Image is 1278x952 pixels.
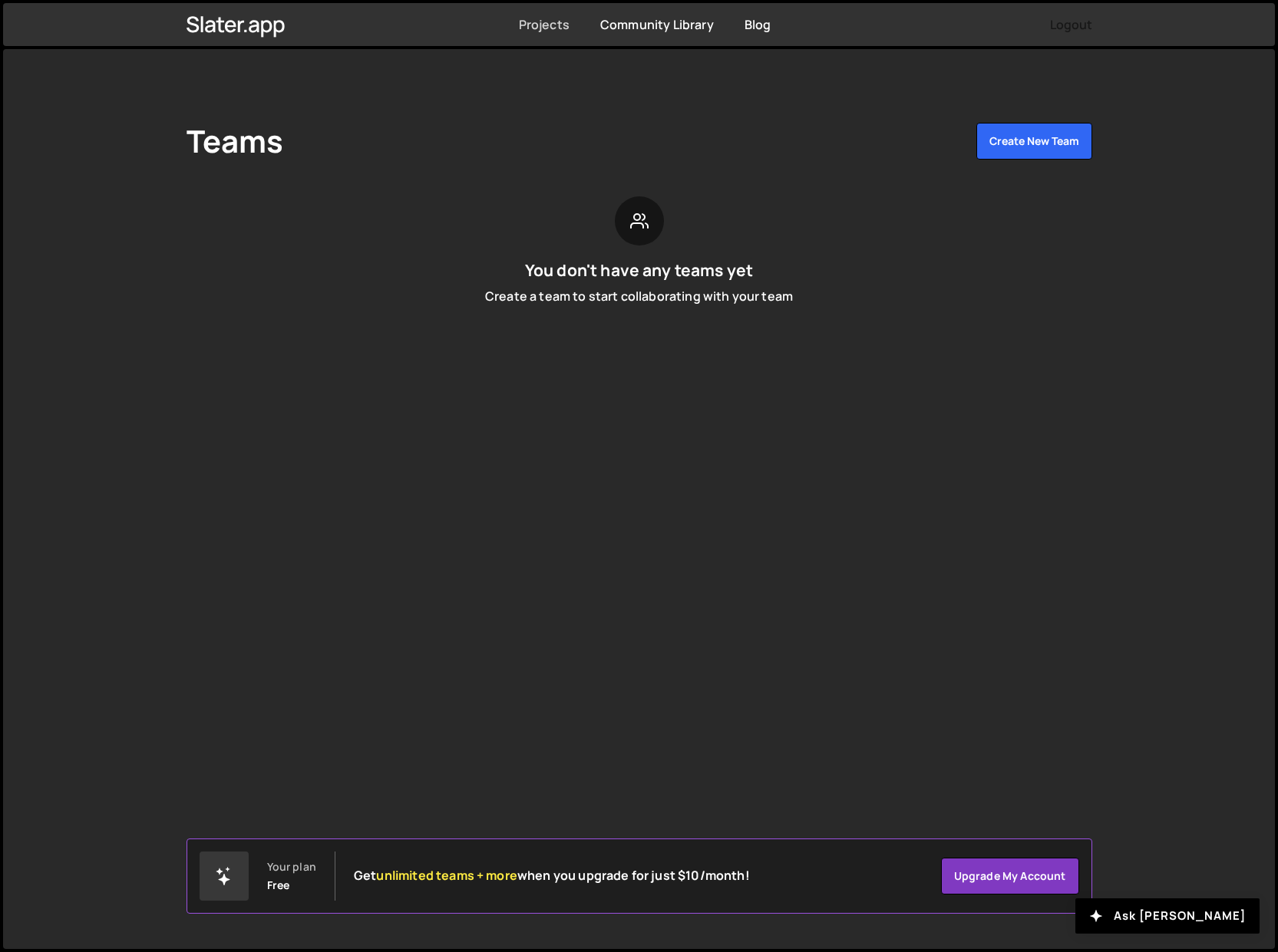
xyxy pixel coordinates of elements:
[745,16,771,33] a: Blog
[376,867,517,884] span: unlimited teams + more
[519,16,570,33] a: Projects
[187,123,284,160] h1: Teams
[485,288,793,305] p: Create a team to start collaborating with your team
[267,879,290,891] div: Free
[267,861,316,873] div: Your plan
[600,16,714,33] a: Community Library
[1075,898,1260,934] button: Ask [PERSON_NAME]
[354,868,750,883] h2: Get when you upgrade for just $10/month!
[941,858,1079,894] a: Upgrade my account
[976,123,1092,160] button: Create New Team
[525,261,753,280] h2: You don't have any teams yet
[1050,11,1092,38] button: Logout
